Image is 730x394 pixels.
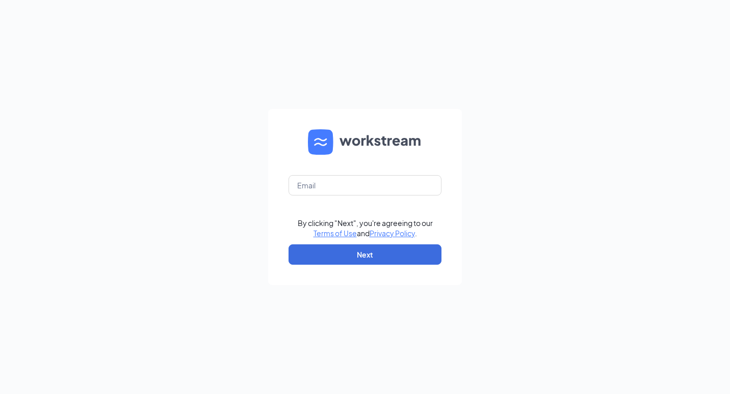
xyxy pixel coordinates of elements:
input: Email [289,175,441,195]
a: Terms of Use [314,229,357,238]
img: WS logo and Workstream text [308,129,422,155]
a: Privacy Policy [370,229,415,238]
div: By clicking "Next", you're agreeing to our and . [298,218,433,238]
button: Next [289,244,441,265]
